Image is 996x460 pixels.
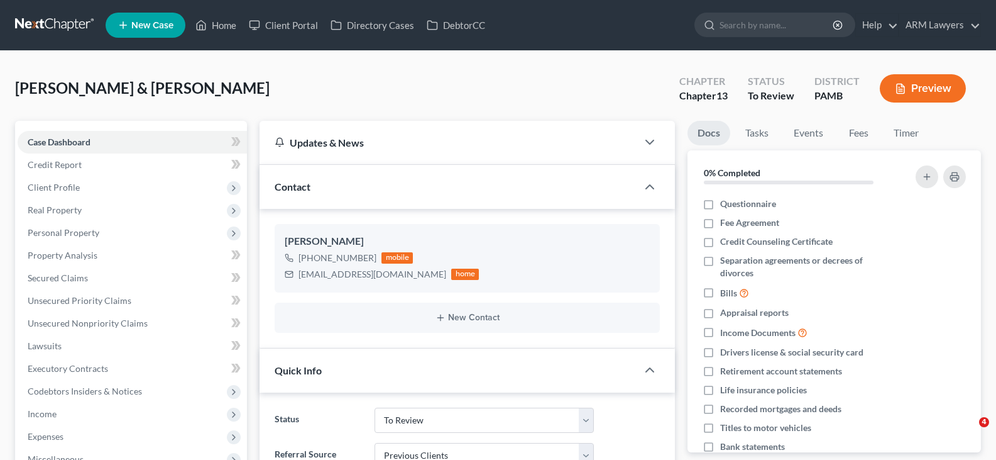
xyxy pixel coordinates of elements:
[18,335,247,357] a: Lawsuits
[953,417,983,447] iframe: Intercom live chat
[15,79,270,97] span: [PERSON_NAME] & [PERSON_NAME]
[704,167,760,178] strong: 0% Completed
[28,431,63,442] span: Expenses
[275,136,622,149] div: Updates & News
[18,267,247,289] a: Secured Claims
[814,89,860,103] div: PAMB
[268,408,368,433] label: Status
[856,14,898,36] a: Help
[716,89,728,101] span: 13
[298,252,376,264] div: [PHONE_NUMBER]
[285,234,650,249] div: [PERSON_NAME]
[28,182,80,193] span: Client Profile
[720,327,796,339] span: Income Documents
[884,121,929,145] a: Timer
[720,216,779,229] span: Fee Agreement
[28,318,148,328] span: Unsecured Nonpriority Claims
[298,268,446,281] div: [EMAIL_ADDRESS][DOMAIN_NAME]
[381,252,413,264] div: mobile
[720,384,807,396] span: Life insurance policies
[880,74,966,103] button: Preview
[720,440,785,453] span: Bank statements
[28,272,88,283] span: Secured Claims
[28,340,62,351] span: Lawsuits
[838,121,878,145] a: Fees
[720,306,789,319] span: Appraisal reports
[687,121,730,145] a: Docs
[18,154,247,176] a: Credit Report
[285,313,650,323] button: New Contact
[28,137,90,147] span: Case Dashboard
[18,289,247,312] a: Unsecured Priority Claims
[18,131,247,154] a: Case Dashboard
[28,363,108,374] span: Executory Contracts
[28,227,99,238] span: Personal Property
[679,89,728,103] div: Chapter
[720,346,863,359] span: Drivers license & social security card
[679,74,728,89] div: Chapter
[18,244,247,267] a: Property Analysis
[720,13,835,36] input: Search by name...
[28,159,82,170] span: Credit Report
[748,89,794,103] div: To Review
[720,235,833,248] span: Credit Counseling Certificate
[420,14,491,36] a: DebtorCC
[324,14,420,36] a: Directory Cases
[784,121,833,145] a: Events
[735,121,779,145] a: Tasks
[720,287,737,300] span: Bills
[28,205,82,215] span: Real Property
[18,312,247,335] a: Unsecured Nonpriority Claims
[748,74,794,89] div: Status
[720,403,841,415] span: Recorded mortgages and deeds
[720,254,897,279] span: Separation agreements or decrees of divorces
[28,408,57,419] span: Income
[814,74,860,89] div: District
[979,417,989,427] span: 4
[243,14,324,36] a: Client Portal
[275,364,322,376] span: Quick Info
[28,386,142,396] span: Codebtors Insiders & Notices
[720,365,842,378] span: Retirement account statements
[18,357,247,380] a: Executory Contracts
[131,21,173,30] span: New Case
[275,181,310,193] span: Contact
[720,422,811,434] span: Titles to motor vehicles
[720,198,776,210] span: Questionnaire
[899,14,980,36] a: ARM Lawyers
[189,14,243,36] a: Home
[28,250,97,261] span: Property Analysis
[451,269,479,280] div: home
[28,295,131,306] span: Unsecured Priority Claims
